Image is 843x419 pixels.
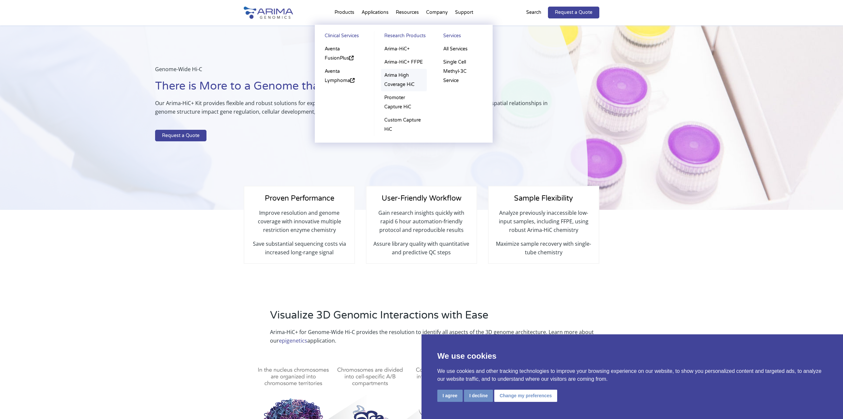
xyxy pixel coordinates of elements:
[2,126,6,130] input: Single-Cell Methyl-3C
[321,42,367,65] a: Aventa FusionPlus
[251,239,348,257] p: Save substantial sequencing costs via increased long-range signal
[373,209,470,239] p: Gain research insights quickly with rapid 6 hour automation-friendly protocol and reproducible re...
[146,118,150,122] input: Human Health
[381,31,427,42] a: Research Products
[381,114,427,136] a: Custom Capture HiC
[2,92,6,96] input: Hi-C
[437,367,827,383] p: We use cookies and other tracking technologies to improve your browsing experience on our website...
[152,100,184,106] span: Gene Regulation
[495,239,592,257] p: Maximize sample recovery with single-tube chemistry
[8,134,32,140] span: Library Prep
[440,56,486,87] a: Single Cell Methyl-3C Service
[2,143,6,148] input: Arima Bioinformatics Platform
[381,91,427,114] a: Promoter Capture HiC
[8,152,19,157] span: Other
[2,152,6,156] input: Other
[2,109,6,113] input: High Coverage Hi-C
[8,100,33,106] span: Capture Hi-C
[8,117,33,123] span: Hi-C for FFPE
[2,135,6,139] input: Library Prep
[144,81,202,87] span: What is your area of interest?
[155,65,555,79] p: Genome-Wide Hi-C
[514,194,573,203] span: Sample Flexibility
[279,337,307,344] a: epigenetics
[144,54,154,60] span: State
[152,109,174,115] span: Epigenetics
[494,390,557,402] button: Change my preferences
[440,31,486,42] a: Services
[155,130,206,142] a: Request a Quote
[155,79,555,99] h1: There is More to a Genome than Just Sequence
[381,56,427,69] a: Arima-HiC+ FFPE
[152,117,181,123] span: Human Health
[8,143,67,149] span: Arima Bioinformatics Platform
[8,126,48,132] span: Single-Cell Methyl-3C
[321,65,367,87] a: Aventa Lymphoma
[548,7,599,18] a: Request a Quote
[526,8,541,17] p: Search
[381,69,427,91] a: Arima High Coverage HiC
[146,92,150,96] input: Genome Assembly
[464,390,493,402] button: I decline
[2,118,6,122] input: Hi-C for FFPE
[495,209,592,239] p: Analyze previously inaccessible low-input samples, including FFPE, using robust Arima-HiC chemistry
[146,126,150,130] input: Structural Variant Discovery
[146,135,150,139] input: Other
[152,134,163,140] span: Other
[146,109,150,113] input: Epigenetics
[152,126,206,132] span: Structural Variant Discovery
[270,328,599,345] p: Arima-HiC+ for Genome-Wide Hi-C provides the resolution to identify all aspects of the 3D genome ...
[437,390,463,402] button: I agree
[270,308,599,328] h2: Visualize 3D Genomic Interactions with Ease
[146,100,150,105] input: Gene Regulation
[8,92,16,98] span: Hi-C
[251,209,348,239] p: Improve resolution and genome coverage with innovative multiple restriction enzyme chemistry
[155,99,555,121] p: Our Arima-HiC+ Kit provides flexible and robust solutions for exploring both genome sequence + st...
[265,194,334,203] span: Proven Performance
[144,0,165,6] span: Last name
[440,42,486,56] a: All Services
[244,7,293,19] img: Arima-Genomics-logo
[382,194,461,203] span: User-Friendly Workflow
[381,42,427,56] a: Arima-HiC+
[437,350,827,362] p: We use cookies
[152,92,188,98] span: Genome Assembly
[321,31,367,42] a: Clinical Services
[373,239,470,257] p: Assure library quality with quantitative and predictive QC steps
[2,100,6,105] input: Capture Hi-C
[8,109,45,115] span: High Coverage Hi-C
